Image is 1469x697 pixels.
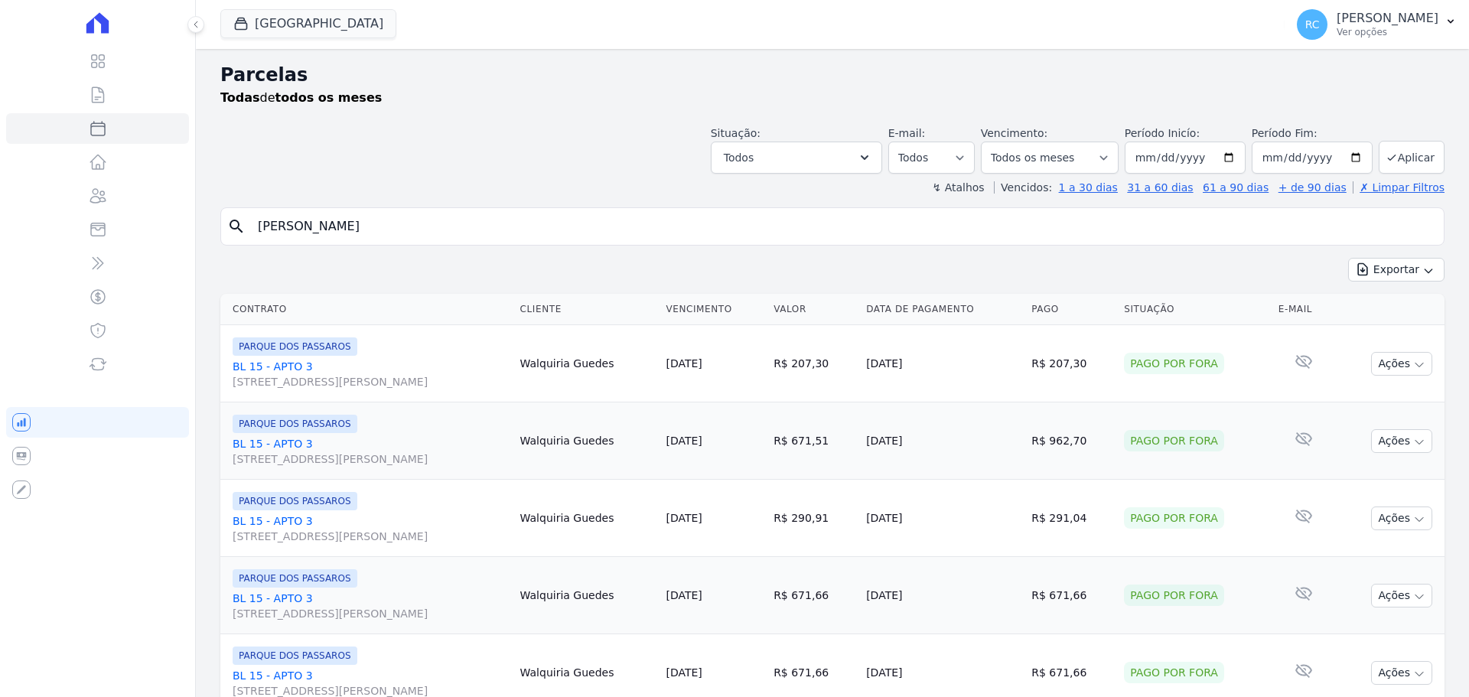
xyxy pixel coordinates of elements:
[1025,480,1118,557] td: R$ 291,04
[233,529,508,544] span: [STREET_ADDRESS][PERSON_NAME]
[994,181,1052,194] label: Vencidos:
[1353,181,1445,194] a: ✗ Limpar Filtros
[233,415,357,433] span: PARQUE DOS PASSAROS
[1337,11,1438,26] p: [PERSON_NAME]
[1127,181,1193,194] a: 31 a 60 dias
[1124,585,1224,606] div: Pago por fora
[514,480,660,557] td: Walquiria Guedes
[666,435,702,447] a: [DATE]
[1285,3,1469,46] button: RC [PERSON_NAME] Ver opções
[220,89,382,107] p: de
[1203,181,1269,194] a: 61 a 90 dias
[227,217,246,236] i: search
[1371,661,1432,685] button: Ações
[1337,26,1438,38] p: Ver opções
[1371,429,1432,453] button: Ações
[1371,584,1432,607] button: Ações
[1025,294,1118,325] th: Pago
[932,181,984,194] label: ↯ Atalhos
[1124,430,1224,451] div: Pago por fora
[514,402,660,480] td: Walquiria Guedes
[711,142,882,174] button: Todos
[1371,506,1432,530] button: Ações
[1252,125,1373,142] label: Período Fim:
[233,606,508,621] span: [STREET_ADDRESS][PERSON_NAME]
[767,557,860,634] td: R$ 671,66
[233,374,508,389] span: [STREET_ADDRESS][PERSON_NAME]
[860,325,1025,402] td: [DATE]
[767,480,860,557] td: R$ 290,91
[666,512,702,524] a: [DATE]
[981,127,1047,139] label: Vencimento:
[1118,294,1272,325] th: Situação
[233,359,508,389] a: BL 15 - APTO 3[STREET_ADDRESS][PERSON_NAME]
[220,294,514,325] th: Contrato
[711,127,761,139] label: Situação:
[1059,181,1118,194] a: 1 a 30 dias
[1124,353,1224,374] div: Pago por fora
[233,492,357,510] span: PARQUE DOS PASSAROS
[860,294,1025,325] th: Data de Pagamento
[233,337,357,356] span: PARQUE DOS PASSAROS
[1379,141,1445,174] button: Aplicar
[233,436,508,467] a: BL 15 - APTO 3[STREET_ADDRESS][PERSON_NAME]
[514,325,660,402] td: Walquiria Guedes
[660,294,767,325] th: Vencimento
[514,557,660,634] td: Walquiria Guedes
[233,569,357,588] span: PARQUE DOS PASSAROS
[767,402,860,480] td: R$ 671,51
[220,61,1445,89] h2: Parcelas
[1124,662,1224,683] div: Pago por fora
[1025,402,1118,480] td: R$ 962,70
[233,451,508,467] span: [STREET_ADDRESS][PERSON_NAME]
[233,513,508,544] a: BL 15 - APTO 3[STREET_ADDRESS][PERSON_NAME]
[249,211,1438,242] input: Buscar por nome do lote ou do cliente
[1125,127,1200,139] label: Período Inicío:
[724,148,754,167] span: Todos
[666,589,702,601] a: [DATE]
[233,591,508,621] a: BL 15 - APTO 3[STREET_ADDRESS][PERSON_NAME]
[1124,507,1224,529] div: Pago por fora
[1305,19,1320,30] span: RC
[666,357,702,370] a: [DATE]
[860,557,1025,634] td: [DATE]
[1348,258,1445,282] button: Exportar
[1025,325,1118,402] td: R$ 207,30
[1272,294,1336,325] th: E-mail
[233,647,357,665] span: PARQUE DOS PASSAROS
[1371,352,1432,376] button: Ações
[860,480,1025,557] td: [DATE]
[666,666,702,679] a: [DATE]
[220,90,260,105] strong: Todas
[220,9,396,38] button: [GEOGRAPHIC_DATA]
[1278,181,1347,194] a: + de 90 dias
[275,90,383,105] strong: todos os meses
[860,402,1025,480] td: [DATE]
[1025,557,1118,634] td: R$ 671,66
[888,127,926,139] label: E-mail:
[514,294,660,325] th: Cliente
